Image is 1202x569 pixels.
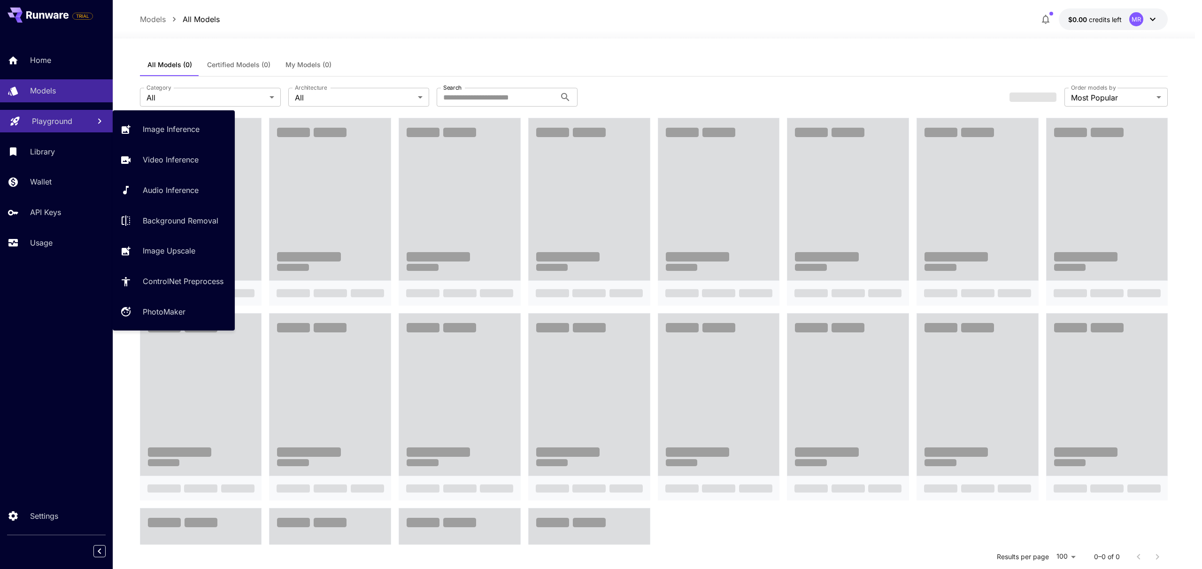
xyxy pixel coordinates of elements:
p: Wallet [30,176,52,187]
span: TRIAL [73,13,92,20]
span: All [295,92,414,103]
span: My Models (0) [285,61,331,69]
span: Certified Models (0) [207,61,270,69]
div: MR [1129,12,1143,26]
nav: breadcrumb [140,14,220,25]
div: Collapse sidebar [100,543,113,560]
a: Background Removal [113,209,235,232]
p: Audio Inference [143,185,199,196]
p: ControlNet Preprocess [143,276,223,287]
p: PhotoMaker [143,306,185,317]
p: API Keys [30,207,61,218]
p: Image Inference [143,123,200,135]
p: Usage [30,237,53,248]
p: Models [140,14,166,25]
a: Video Inference [113,148,235,171]
p: All Models [183,14,220,25]
p: Models [30,85,56,96]
label: Order models by [1071,84,1116,92]
div: 100 [1053,550,1079,563]
a: Audio Inference [113,179,235,202]
span: All [146,92,266,103]
p: Playground [32,115,72,127]
a: PhotoMaker [113,300,235,323]
button: $0.00 [1059,8,1168,30]
span: Add your payment card to enable full platform functionality. [72,10,93,22]
label: Category [146,84,171,92]
p: Home [30,54,51,66]
p: Image Upscale [143,245,195,256]
a: ControlNet Preprocess [113,270,235,293]
a: Image Upscale [113,239,235,262]
span: All Models (0) [147,61,192,69]
p: Settings [30,510,58,522]
label: Architecture [295,84,327,92]
p: Results per page [997,552,1049,561]
span: $0.00 [1068,15,1089,23]
p: Video Inference [143,154,199,165]
label: Search [443,84,462,92]
span: credits left [1089,15,1122,23]
div: $0.00 [1068,15,1122,24]
p: Library [30,146,55,157]
button: Collapse sidebar [93,545,106,557]
p: Background Removal [143,215,218,226]
a: Image Inference [113,118,235,141]
p: 0–0 of 0 [1094,552,1120,561]
span: Most Popular [1071,92,1153,103]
